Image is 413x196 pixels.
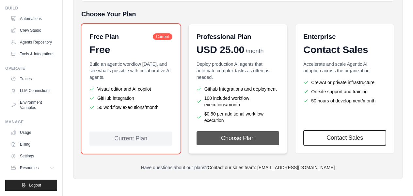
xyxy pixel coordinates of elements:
[197,111,279,124] li: $0.50 per additional workflow execution
[81,164,394,171] p: Have questions about our plans?
[89,61,172,80] p: Build an agentic workflow [DATE], and see what's possible with collaborative AI agents.
[197,95,279,108] li: 100 included workflow executions/month
[89,44,172,56] div: Free
[8,163,57,173] button: Resources
[8,139,57,150] a: Billing
[303,98,386,104] li: 50 hours of development/month
[197,32,251,41] h6: Professional Plan
[8,37,57,47] a: Agents Repository
[89,95,172,101] li: GitHub integration
[8,151,57,161] a: Settings
[81,9,394,19] h5: Choose Your Plan
[89,86,172,92] li: Visual editor and AI copilot
[8,97,57,113] a: Environment Variables
[5,180,57,191] button: Logout
[20,165,39,170] span: Resources
[89,104,172,111] li: 50 workflow executions/month
[5,6,57,11] div: Build
[303,32,386,41] h6: Enterprise
[8,13,57,24] a: Automations
[5,66,57,71] div: Operate
[29,183,41,188] span: Logout
[303,79,386,86] li: CrewAI or private infrastructure
[303,88,386,95] li: On-site support and training
[303,130,386,146] a: Contact Sales
[303,61,386,74] p: Accelerate and scale Agentic AI adoption across the organization.
[8,25,57,36] a: Crew Studio
[8,127,57,138] a: Usage
[89,32,119,41] h6: Free Plan
[303,44,386,56] div: Contact Sales
[8,49,57,59] a: Tools & Integrations
[208,165,335,170] a: Contact our sales team: [EMAIL_ADDRESS][DOMAIN_NAME]
[197,44,245,56] span: USD 25.00
[197,86,279,92] li: Github Integrations and deployment
[153,33,172,40] span: Current
[197,131,279,145] button: Choose Plan
[8,74,57,84] a: Traces
[8,85,57,96] a: LLM Connections
[246,47,263,56] span: /month
[5,119,57,125] div: Manage
[197,61,279,80] p: Deploy production AI agents that automate complex tasks as often as needed.
[89,132,172,146] div: Current Plan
